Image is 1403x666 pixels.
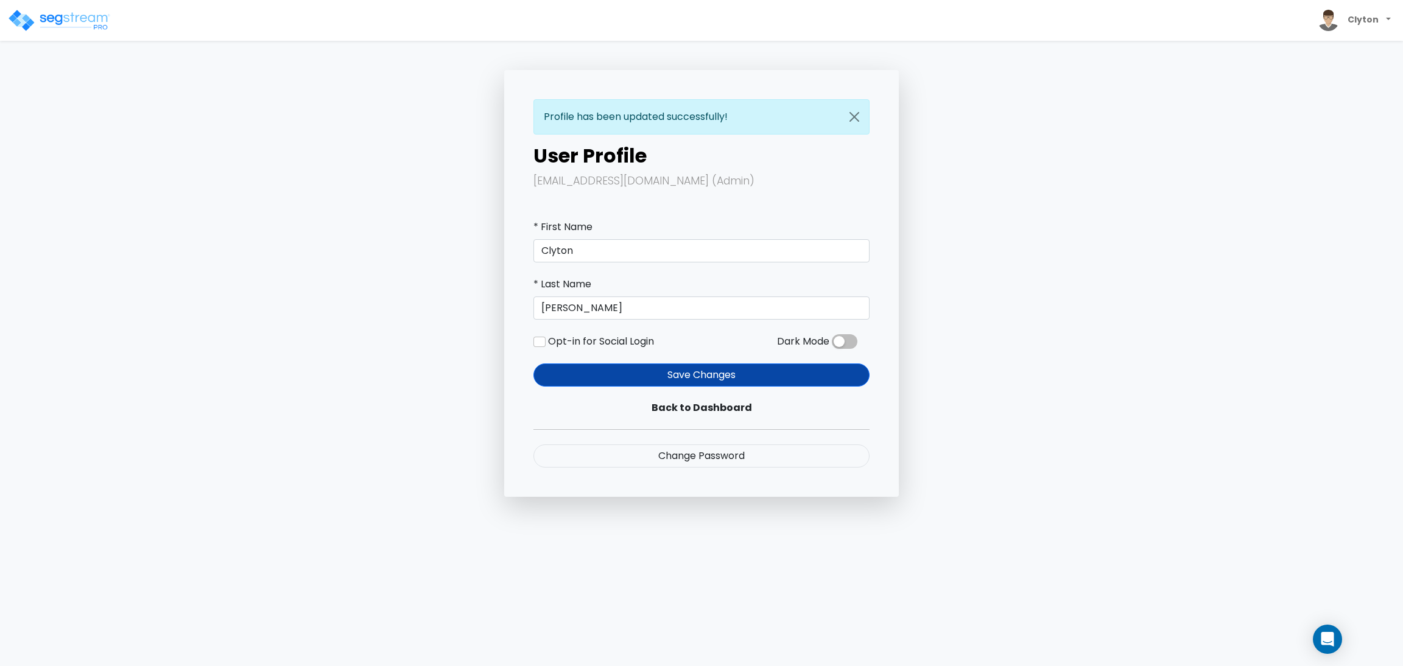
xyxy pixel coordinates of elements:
label: * Last Name [533,277,591,292]
img: avatar.png [1318,10,1339,31]
img: logo_pro_r.png [7,9,111,33]
button: Save Changes [533,363,870,387]
h2: User Profile [533,144,870,167]
a: Back to Dashboard [533,396,870,419]
a: Change Password [533,444,870,468]
span: Clyton [1313,5,1396,36]
label: Opt-in for Social Login [548,334,654,349]
label: Toggle Dark Mode [832,334,857,349]
button: Close [840,100,869,134]
span: Profile has been updated successfully! [544,110,728,124]
b: Clyton [1348,13,1379,26]
label: * First Name [533,220,592,234]
div: Open Intercom Messenger [1313,625,1342,654]
p: [EMAIL_ADDRESS][DOMAIN_NAME] (Admin) [533,172,870,191]
label: Dark Mode [777,334,829,349]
